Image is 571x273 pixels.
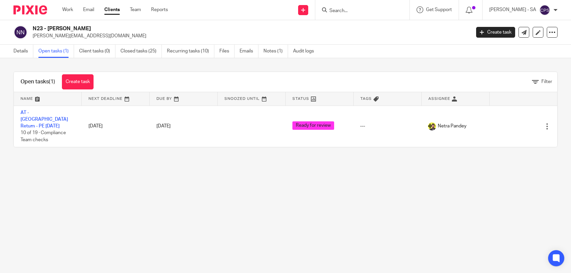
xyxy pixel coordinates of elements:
a: Audit logs [293,45,319,58]
span: Tags [360,97,372,101]
a: Recurring tasks (10) [167,45,214,58]
a: Email [83,6,94,13]
img: svg%3E [539,5,550,15]
a: AT - [GEOGRAPHIC_DATA] Return - PE [DATE] [21,110,68,129]
span: Filter [541,79,552,84]
a: Clients [104,6,120,13]
h2: N23 - [PERSON_NAME] [33,25,379,32]
a: Emails [240,45,258,58]
p: [PERSON_NAME] - SA [489,6,536,13]
a: Team [130,6,141,13]
span: 10 of 19 · Compliance Team checks [21,131,66,143]
span: [DATE] [156,124,171,128]
input: Search [329,8,389,14]
img: svg%3E [13,25,28,39]
span: Snoozed Until [224,97,260,101]
a: Closed tasks (25) [120,45,162,58]
a: Create task [62,74,94,89]
span: Get Support [426,7,452,12]
a: Create task [476,27,515,38]
span: Status [292,97,309,101]
p: [PERSON_NAME][EMAIL_ADDRESS][DOMAIN_NAME] [33,33,466,39]
a: Reports [151,6,168,13]
span: Ready for review [292,121,334,130]
a: Details [13,45,33,58]
img: Netra-New-Starbridge-Yellow.jpg [428,122,436,130]
h1: Open tasks [21,78,55,85]
a: Client tasks (0) [79,45,115,58]
div: --- [360,123,415,129]
a: Work [62,6,73,13]
a: Notes (1) [263,45,288,58]
td: [DATE] [82,106,150,147]
span: (1) [49,79,55,84]
img: Pixie [13,5,47,14]
span: Netra Pandey [438,123,466,129]
a: Files [219,45,235,58]
a: Open tasks (1) [38,45,74,58]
